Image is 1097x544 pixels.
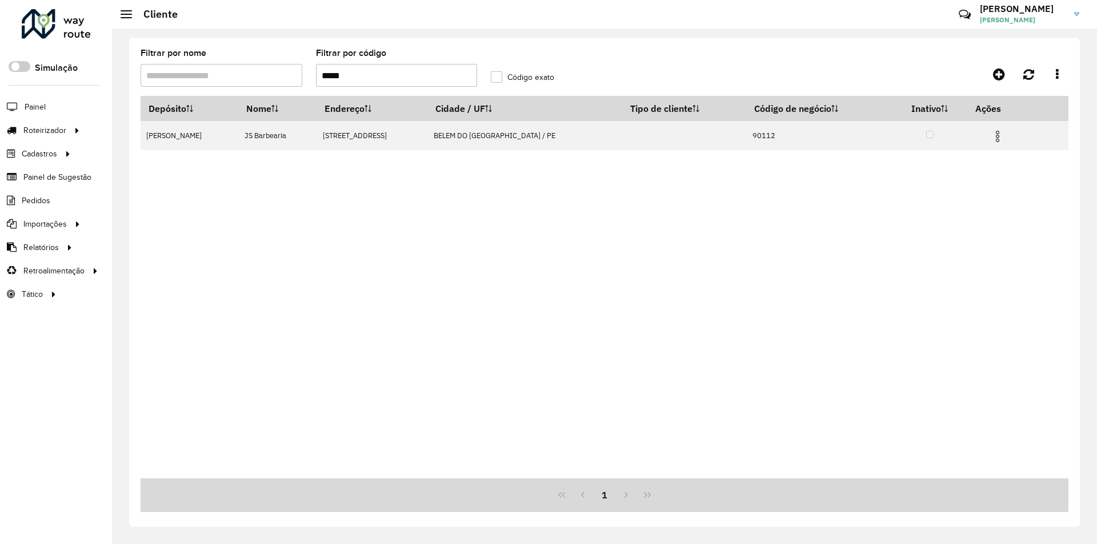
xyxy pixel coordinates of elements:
span: Tático [22,288,43,300]
td: [PERSON_NAME] [141,121,238,150]
span: Importações [23,218,67,230]
td: 90112 [746,121,891,150]
span: Roteirizador [23,124,66,136]
h3: [PERSON_NAME] [980,3,1066,14]
label: Simulação [35,61,78,75]
span: Painel [25,101,46,113]
td: JS Barbearia [238,121,317,150]
span: [PERSON_NAME] [980,15,1066,25]
span: Cadastros [22,148,57,160]
th: Inativo [891,96,967,121]
label: Filtrar por código [316,46,386,60]
th: Cidade / UF [427,96,622,121]
th: Tipo de cliente [623,96,746,121]
span: Painel de Sugestão [23,171,91,183]
button: 1 [594,484,615,506]
td: [STREET_ADDRESS] [317,121,427,150]
a: Contato Rápido [952,2,977,27]
label: Filtrar por nome [141,46,206,60]
th: Nome [238,96,317,121]
h2: Cliente [132,8,178,21]
span: Pedidos [22,195,50,207]
th: Depósito [141,96,238,121]
th: Ações [968,96,1036,120]
span: Retroalimentação [23,265,85,277]
th: Endereço [317,96,427,121]
label: Código exato [491,71,554,83]
span: Relatórios [23,241,59,253]
td: BELEM DO [GEOGRAPHIC_DATA] / PE [427,121,622,150]
th: Código de negócio [746,96,891,121]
